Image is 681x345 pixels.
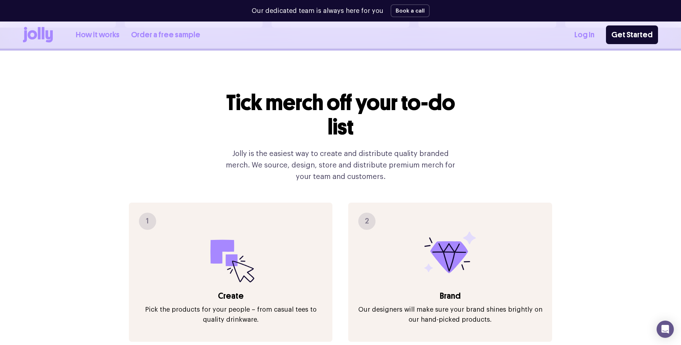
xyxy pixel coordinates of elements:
[131,29,200,41] a: Order a free sample
[136,304,326,325] p: Pick the products for your people – from casual tees to quality drinkware.
[136,290,326,302] h3: Create
[252,6,383,16] p: Our dedicated team is always here for you
[574,29,594,41] a: Log In
[365,216,369,227] span: 2
[220,91,461,140] h2: Tick merch off your to-do list
[76,29,120,41] a: How it works
[391,4,430,17] button: Book a call
[220,148,461,183] p: Jolly is the easiest way to create and distribute quality branded merch. We source, design, store...
[146,216,149,227] span: 1
[355,304,545,325] p: Our designers will make sure your brand shines brightly on our hand-picked products.
[355,290,545,302] h3: Brand
[606,25,658,44] a: Get Started
[657,321,674,338] div: Open Intercom Messenger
